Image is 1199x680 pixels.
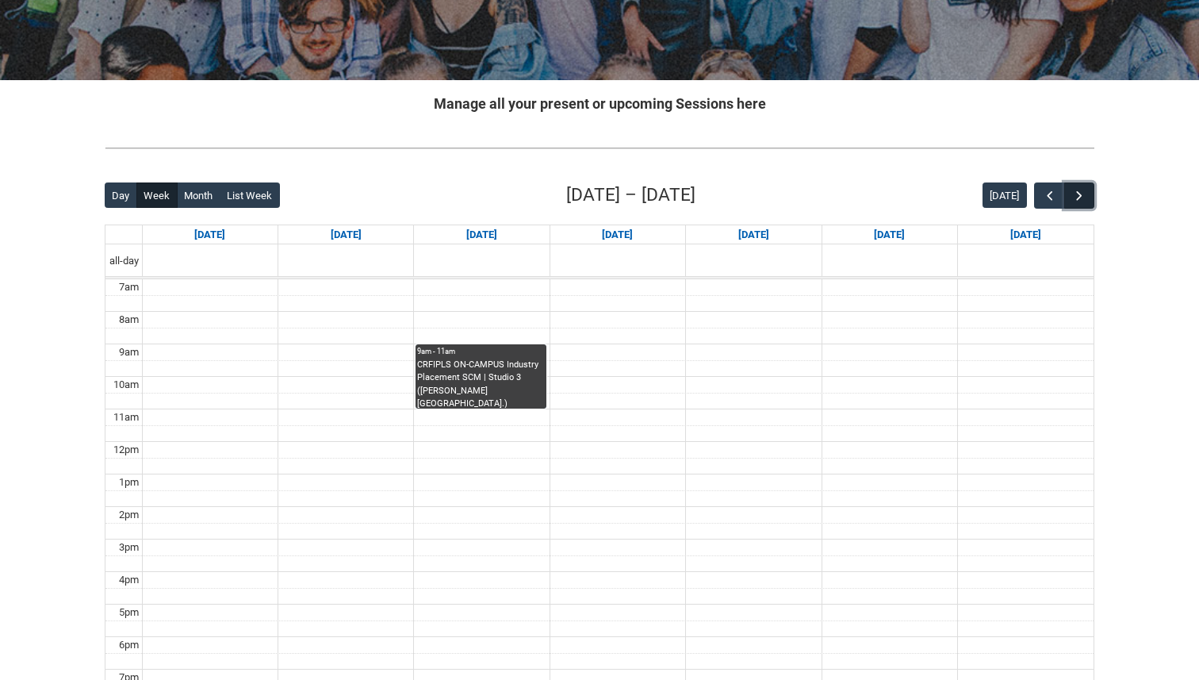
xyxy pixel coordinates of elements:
a: Go to September 13, 2025 [1007,225,1044,244]
a: Go to September 7, 2025 [191,225,228,244]
div: 3pm [116,540,142,555]
button: [DATE] [983,182,1027,208]
div: 5pm [116,605,142,620]
a: Go to September 10, 2025 [599,225,636,244]
div: CRFIPLS ON-CAMPUS Industry Placement SCM | Studio 3 ([PERSON_NAME][GEOGRAPHIC_DATA].) (capacity x... [417,359,544,409]
a: Go to September 11, 2025 [735,225,772,244]
button: Next Week [1064,182,1094,209]
span: all-day [106,253,142,269]
div: 2pm [116,507,142,523]
img: REDU_GREY_LINE [105,140,1094,156]
button: Week [136,182,178,208]
div: 8am [116,312,142,328]
div: 9am [116,344,142,360]
h2: [DATE] – [DATE] [566,182,695,209]
a: Go to September 8, 2025 [328,225,365,244]
button: Day [105,182,137,208]
a: Go to September 12, 2025 [871,225,908,244]
button: Previous Week [1034,182,1064,209]
div: 9am - 11am [417,346,544,357]
button: List Week [220,182,280,208]
div: 1pm [116,474,142,490]
h2: Manage all your present or upcoming Sessions here [105,93,1094,114]
div: 10am [110,377,142,393]
div: 6pm [116,637,142,653]
div: 11am [110,409,142,425]
div: 12pm [110,442,142,458]
div: 4pm [116,572,142,588]
button: Month [177,182,220,208]
div: 7am [116,279,142,295]
a: Go to September 9, 2025 [463,225,500,244]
